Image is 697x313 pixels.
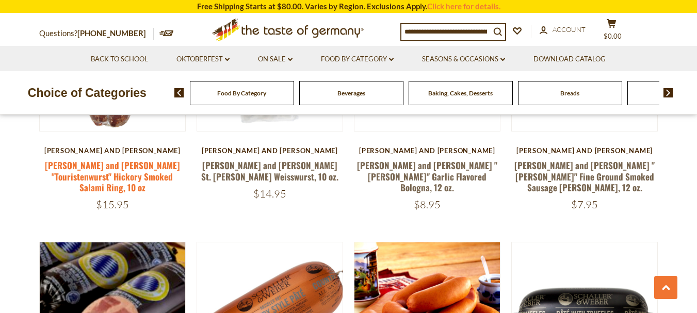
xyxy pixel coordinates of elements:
[560,89,579,97] a: Breads
[253,187,286,200] span: $14.95
[96,198,129,211] span: $15.95
[514,159,655,194] a: [PERSON_NAME] and [PERSON_NAME] "[PERSON_NAME]" Fine Ground Smoked Sausage [PERSON_NAME], 12 oz.
[553,25,586,34] span: Account
[571,198,598,211] span: $7.95
[176,54,230,65] a: Oktoberfest
[414,198,441,211] span: $8.95
[258,54,293,65] a: On Sale
[77,28,146,38] a: [PHONE_NUMBER]
[217,89,266,97] a: Food By Category
[596,19,627,44] button: $0.00
[39,27,154,40] p: Questions?
[511,146,658,155] div: [PERSON_NAME] and [PERSON_NAME]
[533,54,606,65] a: Download Catalog
[422,54,505,65] a: Seasons & Occasions
[321,54,394,65] a: Food By Category
[201,159,338,183] a: [PERSON_NAME] and [PERSON_NAME] St. [PERSON_NAME] Weisswurst, 10 oz.
[357,159,497,194] a: [PERSON_NAME] and [PERSON_NAME] "[PERSON_NAME]" Garlic Flavored Bologna, 12 oz.
[197,146,344,155] div: [PERSON_NAME] and [PERSON_NAME]
[540,24,586,36] a: Account
[91,54,148,65] a: Back to School
[604,32,622,40] span: $0.00
[427,2,500,11] a: Click here for details.
[45,159,180,194] a: [PERSON_NAME] and [PERSON_NAME] "Touristenwurst" Hickory Smoked Salami Ring, 10 oz
[39,146,186,155] div: [PERSON_NAME] and [PERSON_NAME]
[428,89,493,97] a: Baking, Cakes, Desserts
[174,88,184,97] img: previous arrow
[663,88,673,97] img: next arrow
[337,89,365,97] a: Beverages
[354,146,501,155] div: [PERSON_NAME] and [PERSON_NAME]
